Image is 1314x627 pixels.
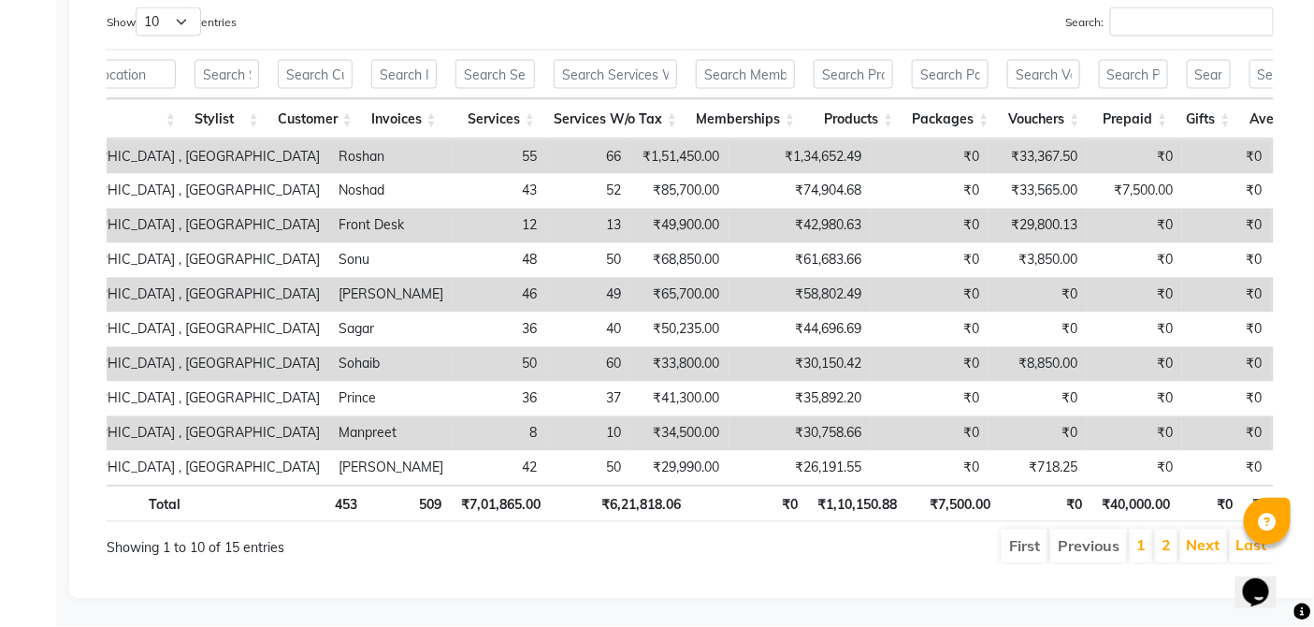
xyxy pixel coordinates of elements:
[691,486,808,522] th: ₹0
[630,451,729,486] td: ₹29,990.00
[989,313,1087,347] td: ₹0
[871,451,989,486] td: ₹0
[40,60,176,89] input: Search Location
[195,60,259,89] input: Search Stylist
[1087,416,1182,451] td: ₹0
[455,60,535,89] input: Search Services
[729,243,871,278] td: ₹61,683.66
[1236,536,1267,555] a: Last
[446,99,544,139] th: Services: activate to sort column ascending
[630,278,729,313] td: ₹65,700.00
[329,209,453,243] td: Front Desk
[729,382,871,416] td: ₹35,892.20
[1087,451,1182,486] td: ₹0
[729,174,871,209] td: ₹74,904.68
[1182,313,1272,347] td: ₹0
[871,416,989,451] td: ₹0
[630,347,729,382] td: ₹33,800.00
[329,174,453,209] td: Noshad
[1182,347,1272,382] td: ₹0
[630,416,729,451] td: ₹34,500.00
[1087,139,1182,174] td: ₹0
[329,347,453,382] td: Sohaib
[453,209,546,243] td: 12
[989,243,1087,278] td: ₹3,850.00
[136,7,201,36] select: Showentries
[31,278,329,313] td: [GEOGRAPHIC_DATA] , [GEOGRAPHIC_DATA]
[1182,243,1272,278] td: ₹0
[1182,139,1272,174] td: ₹0
[362,99,446,139] th: Invoices: activate to sort column ascending
[630,243,729,278] td: ₹68,850.00
[546,347,630,382] td: 60
[550,486,690,522] th: ₹6,21,818.06
[630,209,729,243] td: ₹49,900.00
[546,174,630,209] td: 52
[546,451,630,486] td: 50
[1182,209,1272,243] td: ₹0
[1182,382,1272,416] td: ₹0
[1065,7,1274,36] label: Search:
[453,451,546,486] td: 42
[329,243,453,278] td: Sonu
[630,174,729,209] td: ₹85,700.00
[729,139,871,174] td: ₹1,34,652.49
[630,139,729,174] td: ₹1,51,450.00
[367,486,451,522] th: 509
[1087,278,1182,313] td: ₹0
[871,209,989,243] td: ₹0
[554,60,677,89] input: Search Services W/o Tax
[871,243,989,278] td: ₹0
[729,209,871,243] td: ₹42,980.63
[1182,174,1272,209] td: ₹0
[871,347,989,382] td: ₹0
[902,99,998,139] th: Packages: activate to sort column ascending
[1087,313,1182,347] td: ₹0
[1136,536,1146,555] a: 1
[1187,536,1220,555] a: Next
[31,416,329,451] td: [GEOGRAPHIC_DATA] , [GEOGRAPHIC_DATA]
[989,209,1087,243] td: ₹29,800.13
[31,139,329,174] td: [GEOGRAPHIC_DATA] , [GEOGRAPHIC_DATA]
[989,139,1087,174] td: ₹33,367.50
[107,528,577,559] div: Showing 1 to 10 of 15 entries
[729,451,871,486] td: ₹26,191.55
[1090,99,1177,139] th: Prepaid: activate to sort column ascending
[371,60,437,89] input: Search Invoices
[31,347,329,382] td: [GEOGRAPHIC_DATA] , [GEOGRAPHIC_DATA]
[107,7,237,36] label: Show entries
[871,313,989,347] td: ₹0
[871,174,989,209] td: ₹0
[329,139,453,174] td: Roshan
[630,382,729,416] td: ₹41,300.00
[546,209,630,243] td: 13
[544,99,686,139] th: Services W/o Tax: activate to sort column ascending
[1235,552,1295,608] iframe: chat widget
[453,278,546,313] td: 46
[912,60,989,89] input: Search Packages
[1087,243,1182,278] td: ₹0
[453,416,546,451] td: 8
[814,60,893,89] input: Search Products
[871,278,989,313] td: ₹0
[329,313,453,347] td: Sagar
[729,347,871,382] td: ₹30,150.42
[329,382,453,416] td: Prince
[729,313,871,347] td: ₹44,696.69
[989,347,1087,382] td: ₹8,850.00
[31,243,329,278] td: [GEOGRAPHIC_DATA] , [GEOGRAPHIC_DATA]
[451,486,550,522] th: ₹7,01,865.00
[1182,278,1272,313] td: ₹0
[546,278,630,313] td: 49
[1187,60,1231,89] input: Search Gifts
[1099,60,1168,89] input: Search Prepaid
[1087,174,1182,209] td: ₹7,500.00
[989,278,1087,313] td: ₹0
[906,486,1000,522] th: ₹7,500.00
[1087,347,1182,382] td: ₹0
[278,60,353,89] input: Search Customer
[546,382,630,416] td: 37
[453,243,546,278] td: 48
[1182,451,1272,486] td: ₹0
[31,451,329,486] td: [GEOGRAPHIC_DATA] , [GEOGRAPHIC_DATA]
